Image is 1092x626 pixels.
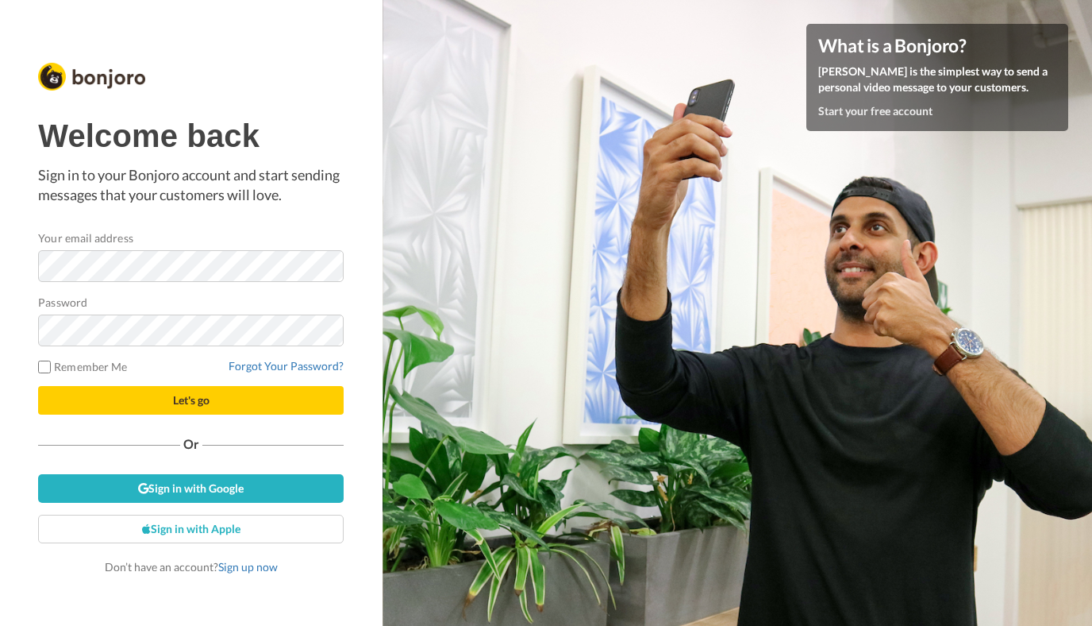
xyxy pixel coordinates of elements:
[818,36,1056,56] h4: What is a Bonjoro?
[180,439,202,450] span: Or
[38,118,344,153] h1: Welcome back
[818,104,932,118] a: Start your free account
[173,393,210,407] span: Let's go
[818,64,1056,95] p: [PERSON_NAME] is the simplest way to send a personal video message to your customers.
[105,560,278,574] span: Don’t have an account?
[38,358,127,375] label: Remember Me
[38,386,344,415] button: Let's go
[38,230,133,246] label: Your email address
[38,294,87,311] label: Password
[38,165,344,206] p: Sign in to your Bonjoro account and start sending messages that your customers will love.
[38,361,51,373] input: Remember Me
[38,474,344,503] a: Sign in with Google
[229,359,344,373] a: Forgot Your Password?
[218,560,278,574] a: Sign up now
[38,515,344,543] a: Sign in with Apple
